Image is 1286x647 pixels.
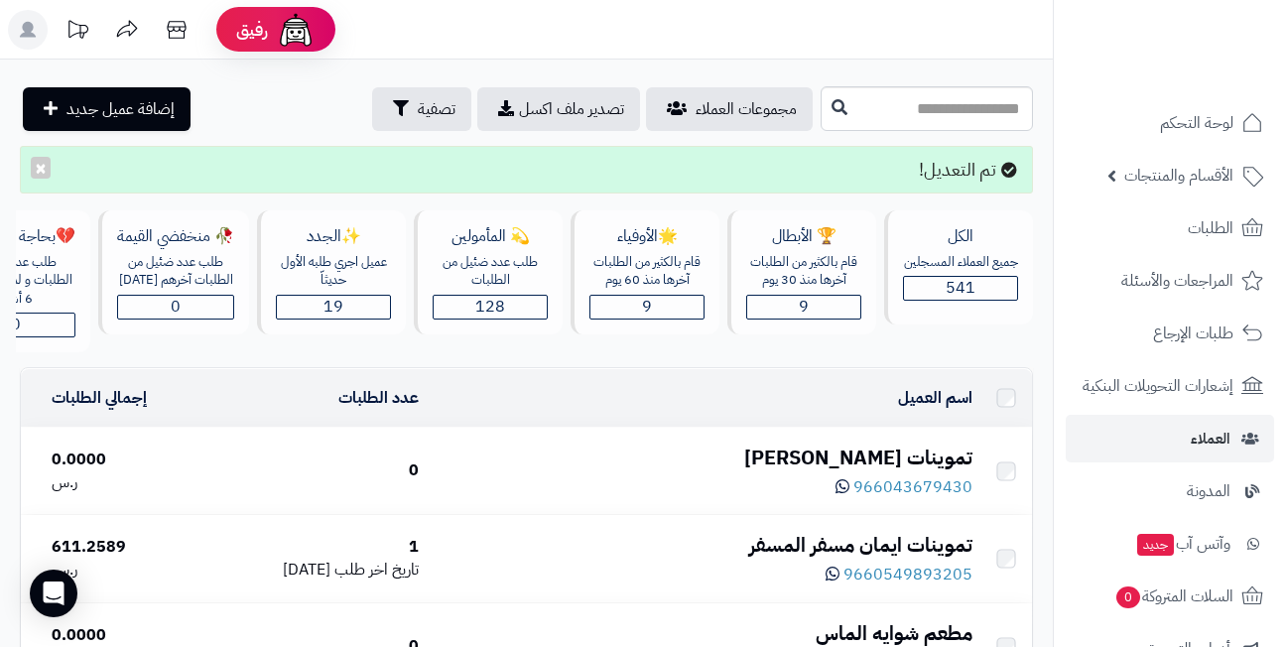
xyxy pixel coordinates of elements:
a: طلبات الإرجاع [1066,310,1274,357]
div: جميع العملاء المسجلين [903,253,1018,272]
a: المراجعات والأسئلة [1066,257,1274,305]
div: 🏆 الأبطال [746,225,861,248]
div: 0.0000 [52,449,197,471]
span: طلبات الإرجاع [1153,320,1233,347]
span: إضافة عميل جديد [66,97,175,121]
a: 🌟الأوفياءقام بالكثير من الطلبات آخرها منذ 60 يوم9 [567,210,723,352]
a: تصدير ملف اكسل [477,87,640,131]
a: عدد الطلبات [338,386,419,410]
a: 💫 المأمولينطلب عدد ضئيل من الطلبات128 [410,210,567,352]
img: logo-2.png [1151,46,1267,87]
div: [DATE] [213,559,419,582]
a: مجموعات العملاء [646,87,813,131]
span: 0 [11,313,21,336]
a: 🏆 الأبطالقام بالكثير من الطلبات آخرها منذ 30 يوم9 [723,210,880,352]
span: 966043679430 [853,475,972,499]
span: لوحة التحكم [1160,109,1233,137]
a: السلات المتروكة0 [1066,573,1274,620]
span: جديد [1137,534,1174,556]
span: 0 [171,295,181,319]
span: تصدير ملف اكسل [519,97,624,121]
a: إجمالي الطلبات [52,386,147,410]
div: تموينات [PERSON_NAME] [435,444,972,472]
span: العملاء [1191,425,1230,453]
div: 0 [213,459,419,482]
a: 9660549893205 [826,563,972,586]
div: ر.س [52,471,197,494]
span: 541 [946,276,975,300]
div: عميل اجري طلبه الأول حديثاّ [276,253,391,290]
span: المدونة [1187,477,1230,505]
a: 🥀 منخفضي القيمةطلب عدد ضئيل من الطلبات آخرهم [DATE]0 [94,210,253,352]
div: تموينات ايمان مسفر المسفر [435,531,972,560]
div: 🌟الأوفياء [589,225,705,248]
span: 128 [475,295,505,319]
div: قام بالكثير من الطلبات آخرها منذ 60 يوم [589,253,705,290]
a: تحديثات المنصة [53,10,102,55]
a: ✨الجددعميل اجري طلبه الأول حديثاّ19 [253,210,410,352]
div: Open Intercom Messenger [30,570,77,617]
a: المدونة [1066,467,1274,515]
div: طلب عدد ضئيل من الطلبات آخرهم [DATE] [117,253,234,290]
span: 9660549893205 [843,563,972,586]
span: 0 [1116,586,1141,609]
img: ai-face.png [276,10,316,50]
span: تاريخ اخر طلب [334,558,419,582]
a: إشعارات التحويلات البنكية [1066,362,1274,410]
div: 611.2589 [52,536,197,559]
div: 0.0000 [52,624,197,647]
div: 💫 المأمولين [433,225,548,248]
span: رفيق [236,18,268,42]
span: وآتس آب [1135,530,1230,558]
span: 19 [323,295,343,319]
a: وآتس آبجديد [1066,520,1274,568]
span: المراجعات والأسئلة [1121,267,1233,295]
div: طلب عدد ضئيل من الطلبات [433,253,548,290]
button: × [31,157,51,179]
span: تصفية [418,97,455,121]
span: الأقسام والمنتجات [1124,162,1233,190]
a: إضافة عميل جديد [23,87,191,131]
button: تصفية [372,87,471,131]
span: الطلبات [1188,214,1233,242]
div: 1 [213,536,419,559]
a: الكلجميع العملاء المسجلين541 [880,210,1037,352]
span: إشعارات التحويلات البنكية [1083,372,1233,400]
span: 9 [642,295,652,319]
a: الطلبات [1066,204,1274,252]
span: مجموعات العملاء [696,97,797,121]
div: تم التعديل! [20,146,1033,194]
span: 9 [799,295,809,319]
div: 🥀 منخفضي القيمة [117,225,234,248]
div: الكل [903,225,1018,248]
div: ر.س [52,559,197,582]
a: اسم العميل [898,386,972,410]
div: قام بالكثير من الطلبات آخرها منذ 30 يوم [746,253,861,290]
a: العملاء [1066,415,1274,462]
a: لوحة التحكم [1066,99,1274,147]
span: السلات المتروكة [1114,582,1233,610]
a: 966043679430 [836,475,972,499]
div: ✨الجدد [276,225,391,248]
